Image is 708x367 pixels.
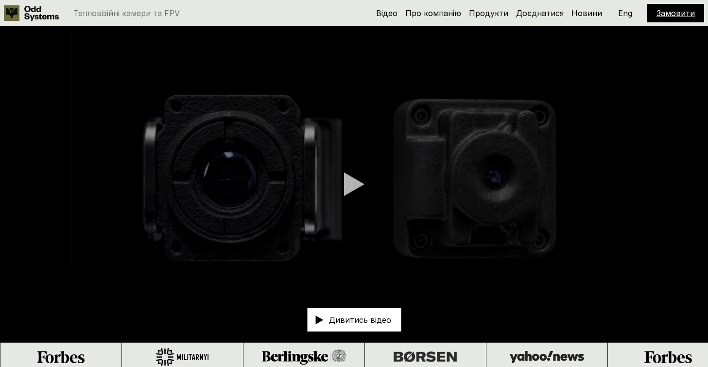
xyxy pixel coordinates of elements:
[329,316,391,324] p: Дивитись відео
[656,8,695,18] a: Замовити
[469,8,508,18] a: Продукти
[376,8,397,18] a: Відео
[516,8,564,18] a: Доєднатися
[571,8,602,18] a: Новини
[405,8,461,18] a: Про компанію
[73,9,180,17] p: Тепловізійні камери та FPV
[618,9,632,17] p: Eng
